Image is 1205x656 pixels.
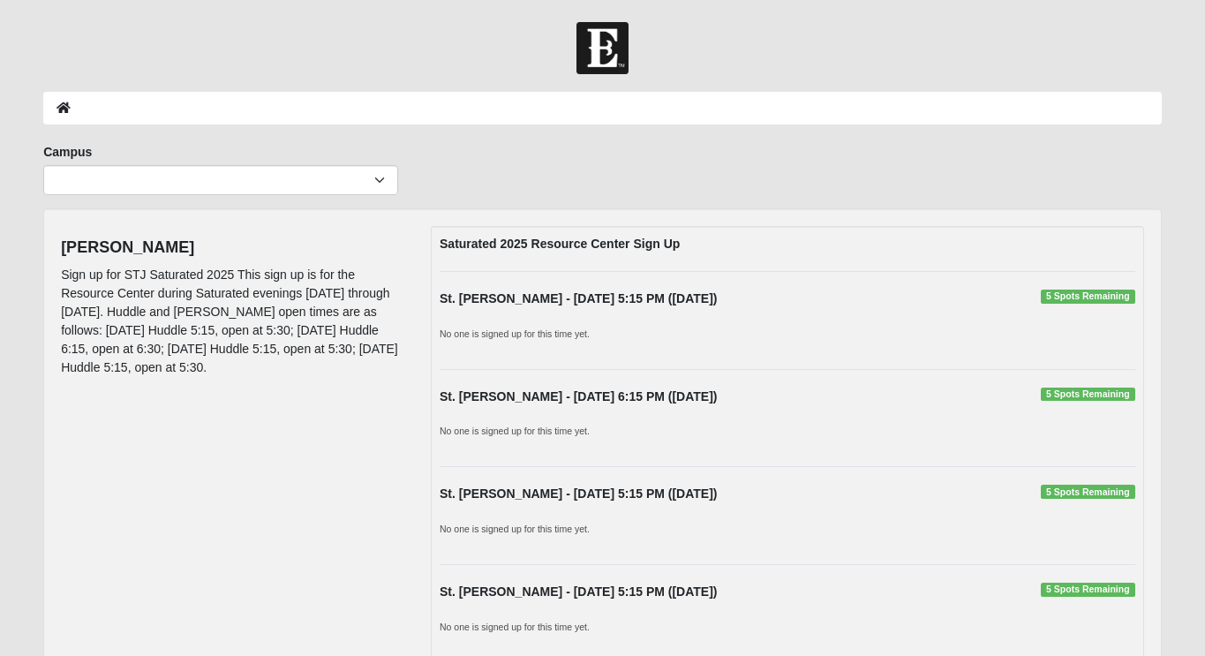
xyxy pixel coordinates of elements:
small: No one is signed up for this time yet. [440,328,590,339]
small: No one is signed up for this time yet. [440,426,590,436]
h4: [PERSON_NAME] [61,238,404,258]
span: 5 Spots Remaining [1041,388,1135,402]
strong: St. [PERSON_NAME] - [DATE] 5:15 PM ([DATE]) [440,486,717,501]
span: 5 Spots Remaining [1041,583,1135,597]
p: Sign up for STJ Saturated 2025 This sign up is for the Resource Center during Saturated evenings ... [61,266,404,377]
small: No one is signed up for this time yet. [440,622,590,632]
label: Campus [43,143,92,161]
strong: St. [PERSON_NAME] - [DATE] 6:15 PM ([DATE]) [440,389,717,403]
span: 5 Spots Remaining [1041,485,1135,499]
img: Church of Eleven22 Logo [576,22,629,74]
strong: Saturated 2025 Resource Center Sign Up [440,237,680,251]
strong: St. [PERSON_NAME] - [DATE] 5:15 PM ([DATE]) [440,291,717,305]
strong: St. [PERSON_NAME] - [DATE] 5:15 PM ([DATE]) [440,584,717,599]
small: No one is signed up for this time yet. [440,524,590,534]
span: 5 Spots Remaining [1041,290,1135,304]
